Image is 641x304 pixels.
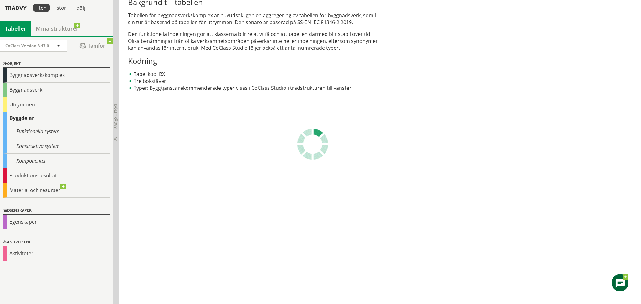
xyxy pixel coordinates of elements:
[3,97,110,112] div: Utrymmen
[113,104,118,129] span: Dölj trädvy
[3,183,110,198] div: Material och resurser
[33,4,50,12] div: liten
[3,112,110,124] div: Byggdelar
[128,71,381,78] li: Tabellkod: BX
[3,139,110,154] div: Konstruktiva system
[3,124,110,139] div: Funktionella system
[3,83,110,97] div: Byggnadsverk
[53,4,70,12] div: stor
[128,84,381,91] li: Typer: Byggtjänsts rekommenderade typer visas i CoClass Studio i trädstrukturen till vänster.
[128,12,381,26] p: Tabellen för byggnadsverkskomplex är huvudsakligen en aggregering av tabellen för byggnadsverk, s...
[73,4,89,12] div: dölj
[3,68,110,83] div: Byggnadsverkskomplex
[128,78,381,84] li: Tre bokstäver.
[297,129,328,160] img: Laddar
[3,207,110,215] div: Egenskaper
[3,239,110,246] div: Aktiviteter
[3,246,110,261] div: Aktiviteter
[3,60,110,68] div: Objekt
[3,215,110,229] div: Egenskaper
[3,168,110,183] div: Produktionsresultat
[5,43,49,48] span: CoClass Version 3.17.0
[128,31,381,51] p: Den funktionella indelningen gör att klasserna blir relativt få och att tabellen därmed blir stab...
[74,40,111,51] span: Jämför
[1,4,30,11] div: Trädvy
[3,154,110,168] div: Komponenter
[31,21,83,36] a: Mina strukturer
[128,56,381,66] h3: Kodning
